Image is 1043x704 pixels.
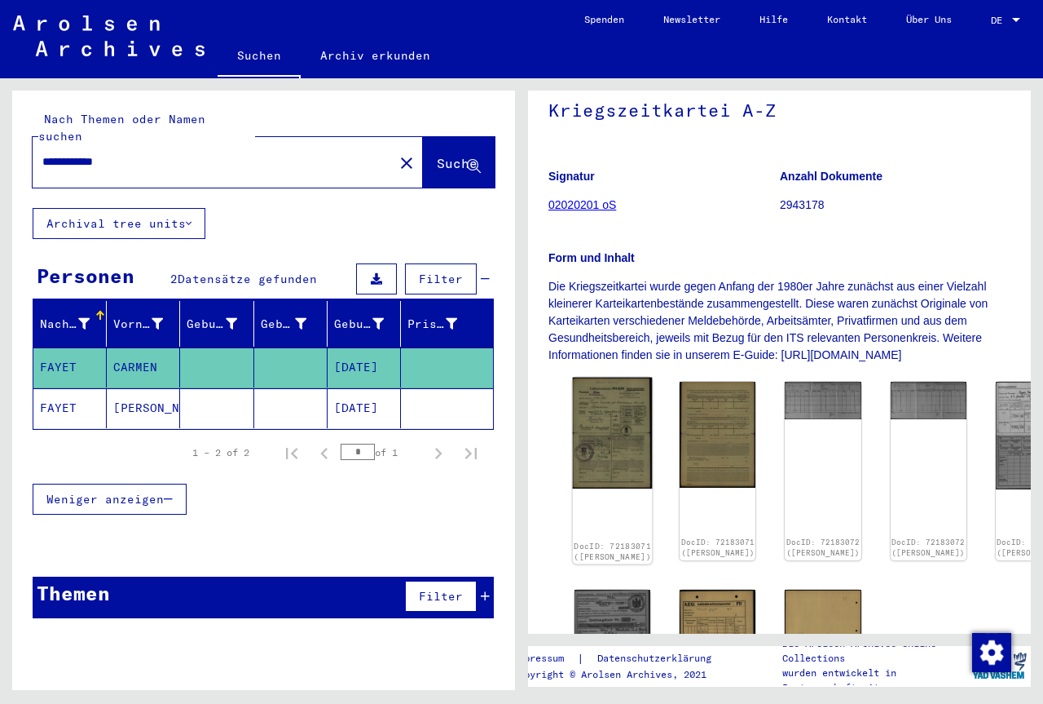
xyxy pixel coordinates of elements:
mat-header-cell: Geburtsname [180,301,253,347]
b: Form und Inhalt [548,251,635,264]
img: Arolsen_neg.svg [13,15,205,56]
a: Archiv erkunden [301,36,450,75]
b: Anzahl Dokumente [780,170,882,183]
img: yv_logo.png [969,645,1030,686]
mat-cell: FAYET [33,388,107,428]
div: Nachname [40,316,90,333]
img: 001.jpg [680,590,755,696]
span: Filter [419,272,463,286]
img: 001.jpg [573,378,653,489]
span: Weniger anzeigen [46,492,164,507]
mat-header-cell: Prisoner # [401,301,493,347]
mat-icon: close [397,153,416,173]
mat-cell: [PERSON_NAME] [107,388,180,428]
a: 02020201 oS [548,198,616,211]
div: Geburtsdatum [334,316,384,333]
div: Nachname [40,311,110,337]
button: Last page [455,436,487,469]
a: DocID: 72183071 ([PERSON_NAME]) [681,538,755,558]
mat-cell: [DATE] [328,388,401,428]
img: 001.jpg [785,382,860,419]
p: Die Arolsen Archives Online-Collections [782,636,968,666]
a: Datenschutzerklärung [584,650,731,667]
div: Vorname [113,311,183,337]
a: DocID: 72183072 ([PERSON_NAME]) [891,538,965,558]
span: Datensätze gefunden [178,272,317,286]
button: Clear [390,146,423,179]
mat-cell: [DATE] [328,348,401,387]
button: Previous page [308,436,341,469]
img: 002.jpg [891,382,966,419]
div: Geburt‏ [261,316,306,333]
div: Prisoner # [407,316,457,333]
mat-cell: FAYET [33,348,107,387]
mat-header-cell: Vorname [107,301,180,347]
div: Prisoner # [407,311,477,337]
img: 002.jpg [680,382,755,488]
h1: Kriegszeitkartei A-Z [548,73,1010,144]
img: Zustimmung ändern [972,633,1011,672]
b: Signatur [548,170,595,183]
div: Geburt‏ [261,311,327,337]
p: Die Kriegszeitkartei wurde gegen Anfang der 1980er Jahre zunächst aus einer Vielzahl kleinerer Ka... [548,278,1010,364]
div: Vorname [113,316,163,333]
a: Suchen [218,36,301,78]
p: Copyright © Arolsen Archives, 2021 [513,667,731,682]
div: | [513,650,731,667]
span: DE [991,15,1009,26]
span: 2 [170,272,178,286]
button: Weniger anzeigen [33,484,187,515]
mat-label: Nach Themen oder Namen suchen [38,112,205,144]
mat-header-cell: Geburtsdatum [328,301,401,347]
p: 2943178 [780,197,1010,214]
mat-cell: CARMEN [107,348,180,387]
mat-header-cell: Geburt‏ [254,301,328,347]
button: Filter [405,581,477,612]
div: of 1 [341,445,422,460]
mat-header-cell: Nachname [33,301,107,347]
button: Archival tree units [33,208,205,239]
span: Suche [437,155,477,171]
div: Geburtsname [187,311,257,337]
div: 1 – 2 of 2 [192,445,249,460]
img: 002.jpg [785,590,860,644]
a: DocID: 72183072 ([PERSON_NAME]) [786,538,860,558]
div: Geburtsname [187,316,236,333]
span: Filter [419,589,463,604]
p: wurden entwickelt in Partnerschaft mit [782,666,968,695]
div: Personen [37,261,134,290]
button: First page [275,436,308,469]
img: 005.jpg [574,590,650,698]
div: Geburtsdatum [334,311,404,337]
button: Next page [422,436,455,469]
a: DocID: 72183071 ([PERSON_NAME]) [574,541,651,562]
div: Themen [37,578,110,608]
button: Filter [405,263,477,294]
a: Impressum [513,650,577,667]
button: Suche [423,137,495,188]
